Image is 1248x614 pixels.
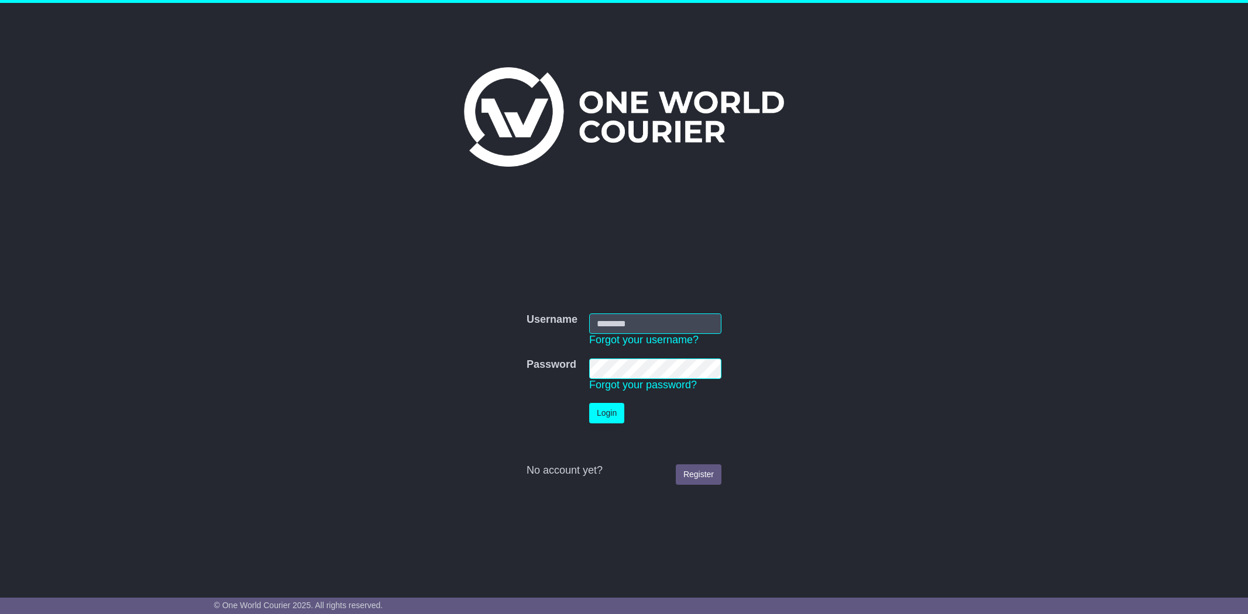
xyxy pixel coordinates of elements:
[589,379,697,391] a: Forgot your password?
[527,313,577,326] label: Username
[527,358,576,371] label: Password
[214,601,383,610] span: © One World Courier 2025. All rights reserved.
[527,464,721,477] div: No account yet?
[589,403,624,423] button: Login
[464,67,783,167] img: One World
[676,464,721,485] a: Register
[589,334,699,346] a: Forgot your username?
